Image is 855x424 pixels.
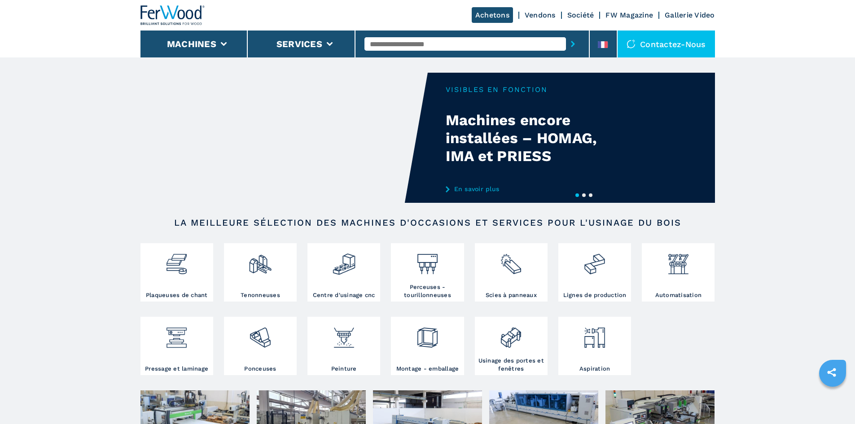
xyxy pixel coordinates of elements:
[140,5,205,25] img: Ferwood
[307,243,380,302] a: Centre d'usinage cnc
[558,317,631,375] a: Aspiration
[248,245,272,276] img: squadratrici_2.png
[146,291,208,299] h3: Plaqueuses de chant
[224,317,297,375] a: Ponceuses
[627,39,636,48] img: Contactez-nous
[558,243,631,302] a: Lignes de production
[416,319,439,350] img: montaggio_imballaggio_2.png
[583,319,606,350] img: aspirazione_1.png
[169,217,686,228] h2: LA MEILLEURE SÉLECTION DES MACHINES D'OCCASIONS ET SERVICES POUR L'USINAGE DU BOIS
[241,291,280,299] h3: Tenonneuses
[575,193,579,197] button: 1
[666,245,690,276] img: automazione.png
[475,317,548,375] a: Usinage des portes et fenêtres
[307,317,380,375] a: Peinture
[140,317,213,375] a: Pressage et laminage
[605,11,653,19] a: FW Magazine
[817,384,848,417] iframe: Chat
[332,245,356,276] img: centro_di_lavoro_cnc_2.png
[475,243,548,302] a: Scies à panneaux
[391,317,464,375] a: Montage - emballage
[167,39,216,49] button: Machines
[618,31,715,57] div: Contactez-nous
[525,11,556,19] a: Vendons
[567,11,594,19] a: Société
[140,73,428,203] video: Your browser does not support the video tag.
[579,365,610,373] h3: Aspiration
[472,7,513,23] a: Achetons
[331,365,357,373] h3: Peinture
[332,319,356,350] img: verniciatura_1.png
[655,291,702,299] h3: Automatisation
[165,245,189,276] img: bordatrici_1.png
[224,243,297,302] a: Tenonneuses
[145,365,208,373] h3: Pressage et laminage
[566,34,580,54] button: submit-button
[642,243,715,302] a: Automatisation
[416,245,439,276] img: foratrici_inseritrici_2.png
[499,245,523,276] img: sezionatrici_2.png
[313,291,375,299] h3: Centre d'usinage cnc
[582,193,586,197] button: 2
[563,291,627,299] h3: Lignes de production
[446,185,622,192] a: En savoir plus
[393,283,461,299] h3: Perceuses - tourillonneuses
[486,291,537,299] h3: Scies à panneaux
[589,193,592,197] button: 3
[276,39,322,49] button: Services
[583,245,606,276] img: linee_di_produzione_2.png
[248,319,272,350] img: levigatrici_2.png
[820,361,843,384] a: sharethis
[396,365,459,373] h3: Montage - emballage
[244,365,276,373] h3: Ponceuses
[665,11,715,19] a: Gallerie Video
[477,357,545,373] h3: Usinage des portes et fenêtres
[391,243,464,302] a: Perceuses - tourillonneuses
[499,319,523,350] img: lavorazione_porte_finestre_2.png
[165,319,189,350] img: pressa-strettoia.png
[140,243,213,302] a: Plaqueuses de chant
